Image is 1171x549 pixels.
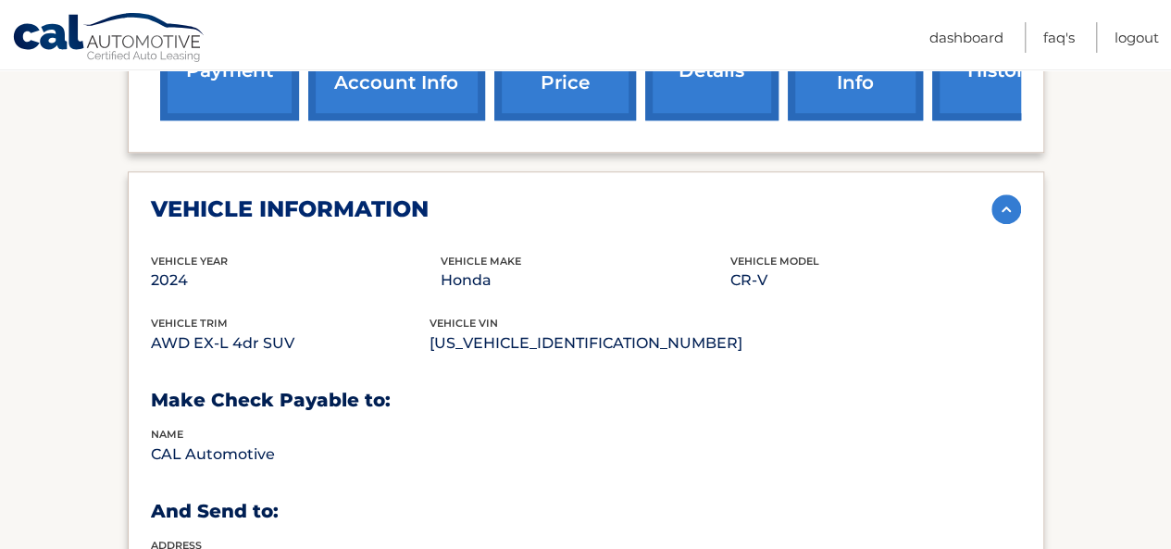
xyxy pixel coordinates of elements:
p: CR-V [730,268,1020,293]
p: [US_VEHICLE_IDENTIFICATION_NUMBER] [430,331,742,356]
p: Honda [441,268,730,293]
h3: Make Check Payable to: [151,389,1021,412]
a: Logout [1115,22,1159,53]
span: vehicle Year [151,255,228,268]
span: vehicle model [730,255,819,268]
p: 2024 [151,268,441,293]
a: Dashboard [929,22,1003,53]
span: vehicle make [441,255,521,268]
span: name [151,428,183,441]
p: CAL Automotive [151,442,441,468]
h3: And Send to: [151,500,1021,523]
h2: vehicle information [151,195,429,223]
span: vehicle trim [151,317,228,330]
img: accordion-active.svg [991,194,1021,224]
p: AWD EX-L 4dr SUV [151,331,430,356]
span: vehicle vin [430,317,498,330]
a: FAQ's [1043,22,1075,53]
a: Cal Automotive [12,12,206,66]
